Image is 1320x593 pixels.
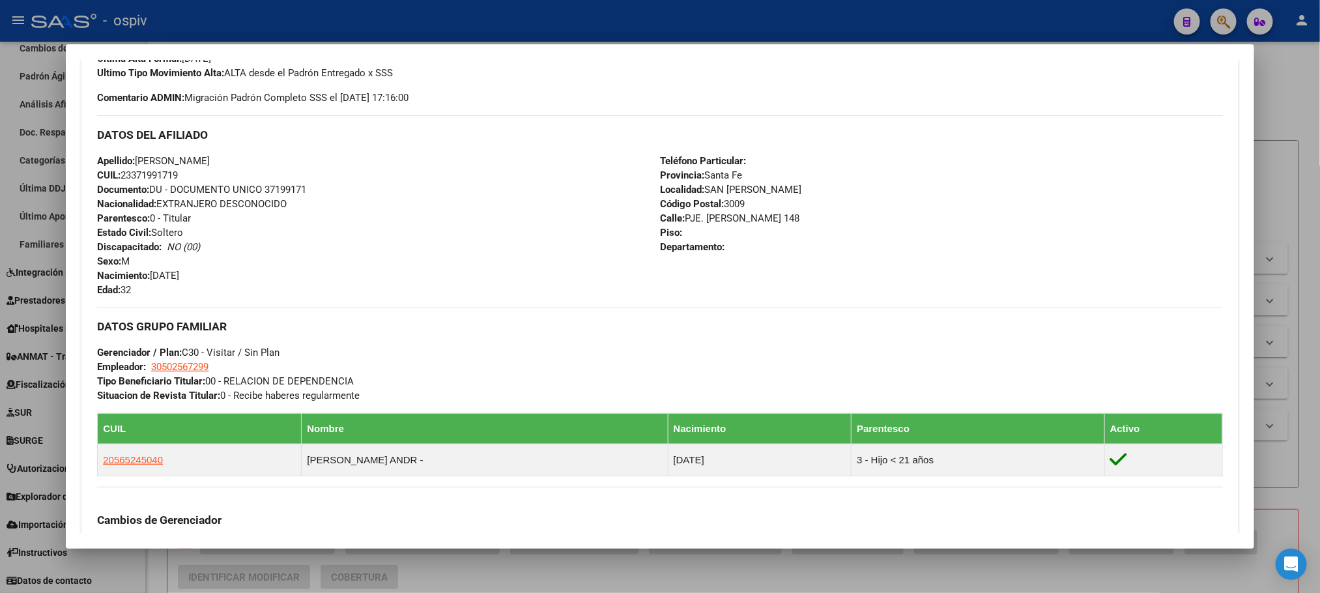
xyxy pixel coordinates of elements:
span: [DATE] [97,270,179,282]
span: SAN [PERSON_NAME] [660,184,801,195]
h3: DATOS DEL AFILIADO [97,128,1222,142]
span: 23371991719 [97,169,178,181]
span: Santa Fe [660,169,742,181]
span: 30502567299 [151,361,208,373]
strong: Comentario ADMIN: [97,92,184,104]
span: [PERSON_NAME] [97,155,210,167]
span: PJE. [PERSON_NAME] 148 [660,212,799,224]
strong: Piso: [660,227,682,239]
h3: Cambios de Gerenciador [97,513,1222,527]
span: 32 [97,284,131,296]
span: ALTA desde el Padrón Entregado x SSS [97,67,393,79]
strong: Edad: [97,284,121,296]
span: 0 - Recibe haberes regularmente [97,390,360,401]
span: 00 - RELACION DE DEPENDENCIA [97,375,354,387]
strong: CUIL: [97,169,121,181]
strong: Provincia: [660,169,704,181]
span: DU - DOCUMENTO UNICO 37199171 [97,184,306,195]
td: [DATE] [668,444,852,476]
strong: Nacionalidad: [97,198,156,210]
strong: Localidad: [660,184,704,195]
i: NO (00) [167,241,200,253]
strong: Sexo: [97,255,121,267]
th: Nacimiento [668,413,852,444]
td: 3 - Hijo < 21 años [852,444,1105,476]
th: Nombre [302,413,668,444]
strong: Código Postal: [660,198,724,210]
strong: Parentesco: [97,212,150,224]
strong: Discapacitado: [97,241,162,253]
span: EXTRANJERO DESCONOCIDO [97,198,287,210]
th: CUIL [98,413,302,444]
strong: Departamento: [660,241,725,253]
strong: Nacimiento: [97,270,150,282]
strong: Gerenciador / Plan: [97,347,182,358]
strong: Tipo Beneficiario Titular: [97,375,205,387]
strong: Estado Civil: [97,227,151,239]
strong: Teléfono Particular: [660,155,746,167]
strong: Documento: [97,184,149,195]
strong: Empleador: [97,361,146,373]
span: Migración Padrón Completo SSS el [DATE] 17:16:00 [97,91,409,105]
th: Activo [1104,413,1222,444]
h3: DATOS GRUPO FAMILIAR [97,319,1222,334]
span: M [97,255,130,267]
span: Soltero [97,227,183,239]
strong: Calle: [660,212,685,224]
strong: Ultimo Tipo Movimiento Alta: [97,67,224,79]
span: 0 - Titular [97,212,191,224]
span: 20565245040 [103,454,163,465]
th: Parentesco [852,413,1105,444]
span: C30 - Visitar / Sin Plan [97,347,280,358]
strong: Situacion de Revista Titular: [97,390,220,401]
strong: Apellido: [97,155,135,167]
div: Open Intercom Messenger [1276,549,1307,580]
span: 3009 [660,198,745,210]
td: [PERSON_NAME] ANDR - [302,444,668,476]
